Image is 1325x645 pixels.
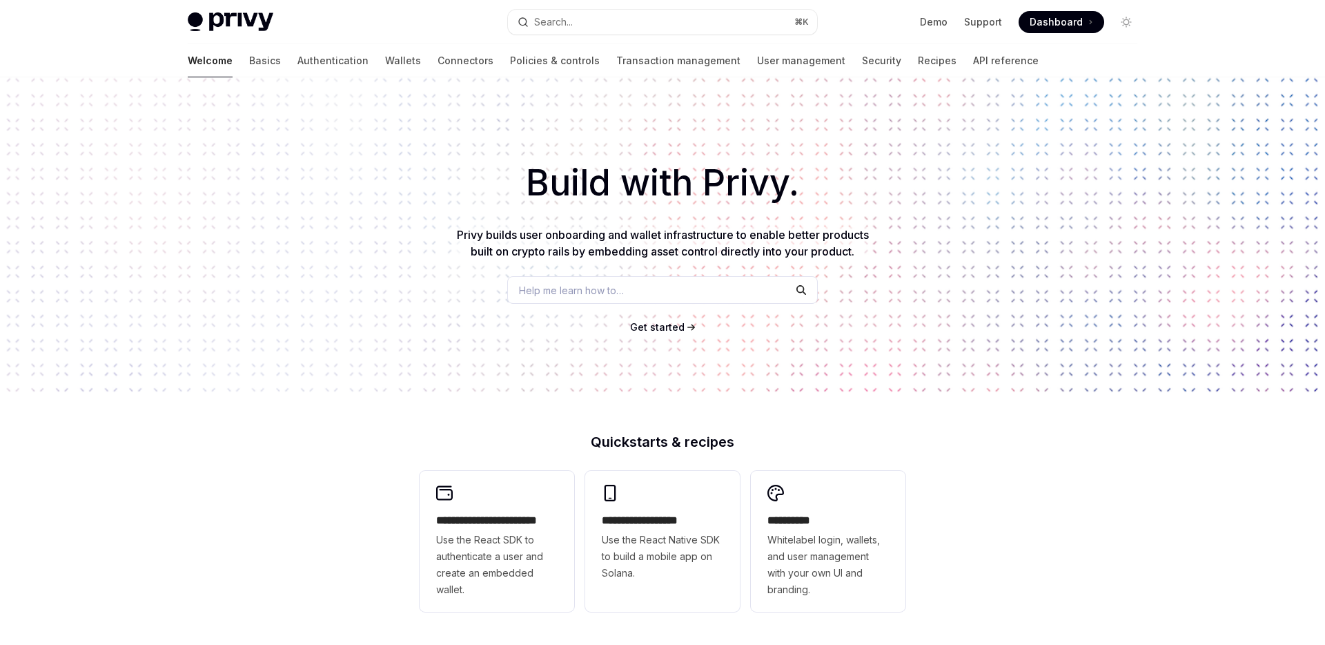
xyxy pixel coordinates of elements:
[920,15,948,29] a: Demo
[602,532,723,581] span: Use the React Native SDK to build a mobile app on Solana.
[188,44,233,77] a: Welcome
[385,44,421,77] a: Wallets
[457,228,869,258] span: Privy builds user onboarding and wallet infrastructure to enable better products built on crypto ...
[534,14,573,30] div: Search...
[22,156,1303,210] h1: Build with Privy.
[767,532,889,598] span: Whitelabel login, wallets, and user management with your own UI and branding.
[1019,11,1104,33] a: Dashboard
[918,44,956,77] a: Recipes
[973,44,1039,77] a: API reference
[964,15,1002,29] a: Support
[508,10,817,35] button: Search...⌘K
[1030,15,1083,29] span: Dashboard
[794,17,809,28] span: ⌘ K
[510,44,600,77] a: Policies & controls
[630,321,685,333] span: Get started
[188,12,273,32] img: light logo
[630,320,685,334] a: Get started
[751,471,905,612] a: **** *****Whitelabel login, wallets, and user management with your own UI and branding.
[757,44,845,77] a: User management
[862,44,901,77] a: Security
[438,44,493,77] a: Connectors
[420,435,905,449] h2: Quickstarts & recipes
[436,532,558,598] span: Use the React SDK to authenticate a user and create an embedded wallet.
[1115,11,1137,33] button: Toggle dark mode
[297,44,369,77] a: Authentication
[616,44,740,77] a: Transaction management
[249,44,281,77] a: Basics
[519,283,624,298] span: Help me learn how to…
[585,471,740,612] a: **** **** **** ***Use the React Native SDK to build a mobile app on Solana.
